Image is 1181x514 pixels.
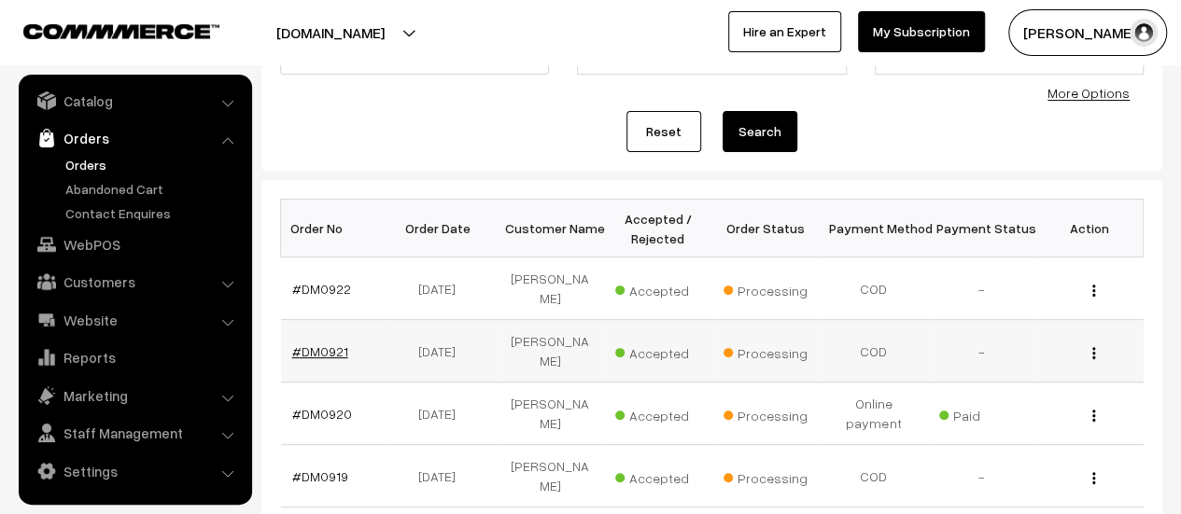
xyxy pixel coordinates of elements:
[615,276,709,300] span: Accepted
[724,339,817,363] span: Processing
[23,24,219,38] img: COMMMERCE
[820,200,928,257] th: Payment Method
[388,257,497,320] td: [DATE]
[1092,472,1095,484] img: Menu
[820,382,928,445] td: Online payment
[23,416,246,450] a: Staff Management
[292,343,348,359] a: #DM0921
[1008,9,1167,56] button: [PERSON_NAME]
[292,406,352,422] a: #DM0920
[1092,410,1095,422] img: Menu
[388,320,497,382] td: [DATE]
[388,445,497,507] td: [DATE]
[615,339,709,363] span: Accepted
[1130,19,1158,47] img: user
[615,464,709,488] span: Accepted
[728,11,841,52] a: Hire an Expert
[820,320,928,382] td: COD
[388,200,497,257] th: Order Date
[61,155,246,174] a: Orders
[939,401,1033,425] span: Paid
[724,464,817,488] span: Processing
[23,454,246,488] a: Settings
[712,200,821,257] th: Order Status
[23,19,187,41] a: COMMMERCE
[723,111,797,152] button: Search
[1047,85,1130,101] a: More Options
[23,228,246,261] a: WebPOS
[858,11,985,52] a: My Subscription
[928,257,1036,320] td: -
[281,200,389,257] th: Order No
[497,382,605,445] td: [PERSON_NAME]
[61,179,246,199] a: Abandoned Cart
[497,320,605,382] td: [PERSON_NAME]
[23,379,246,412] a: Marketing
[928,320,1036,382] td: -
[497,445,605,507] td: [PERSON_NAME]
[23,340,246,374] a: Reports
[1092,285,1095,297] img: Menu
[497,257,605,320] td: [PERSON_NAME]
[497,200,605,257] th: Customer Name
[1092,347,1095,359] img: Menu
[928,445,1036,507] td: -
[820,445,928,507] td: COD
[388,382,497,445] td: [DATE]
[292,468,348,484] a: #DM0919
[1035,200,1144,257] th: Action
[928,200,1036,257] th: Payment Status
[23,121,246,155] a: Orders
[604,200,712,257] th: Accepted / Rejected
[23,303,246,337] a: Website
[23,265,246,299] a: Customers
[61,203,246,223] a: Contact Enquires
[292,281,351,297] a: #DM0922
[724,401,817,425] span: Processing
[820,257,928,320] td: COD
[724,276,817,300] span: Processing
[211,9,450,56] button: [DOMAIN_NAME]
[626,111,701,152] a: Reset
[23,84,246,118] a: Catalog
[615,401,709,425] span: Accepted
